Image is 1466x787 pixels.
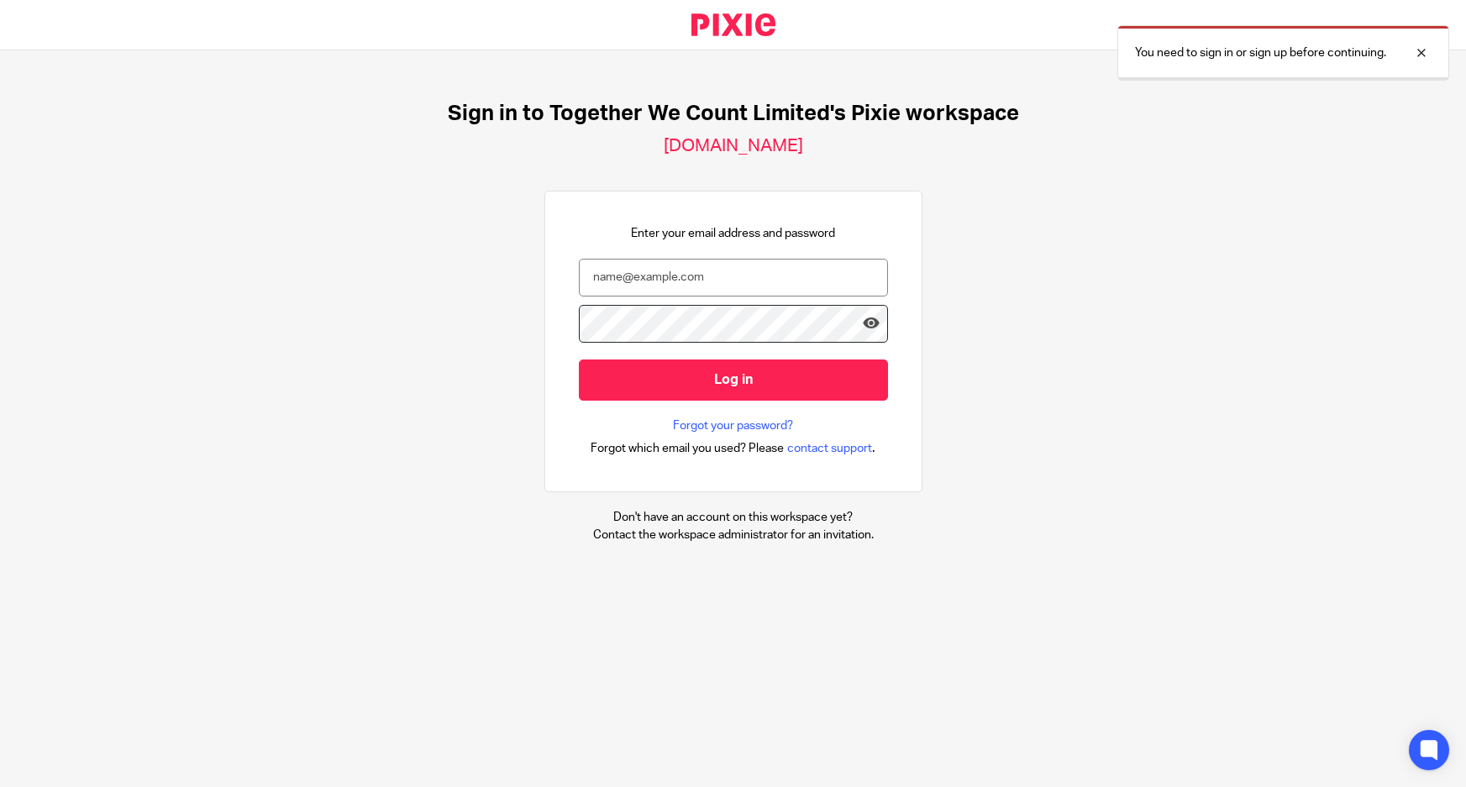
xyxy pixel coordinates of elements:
[591,438,875,458] div: .
[593,509,874,526] p: Don't have an account on this workspace yet?
[664,135,803,157] h2: [DOMAIN_NAME]
[591,440,784,457] span: Forgot which email you used? Please
[673,417,793,434] a: Forgot your password?
[1135,45,1386,61] p: You need to sign in or sign up before continuing.
[448,101,1019,127] h1: Sign in to Together We Count Limited's Pixie workspace
[787,440,872,457] span: contact support
[631,225,835,242] p: Enter your email address and password
[579,359,888,401] input: Log in
[579,259,888,296] input: name@example.com
[593,527,874,543] p: Contact the workspace administrator for an invitation.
